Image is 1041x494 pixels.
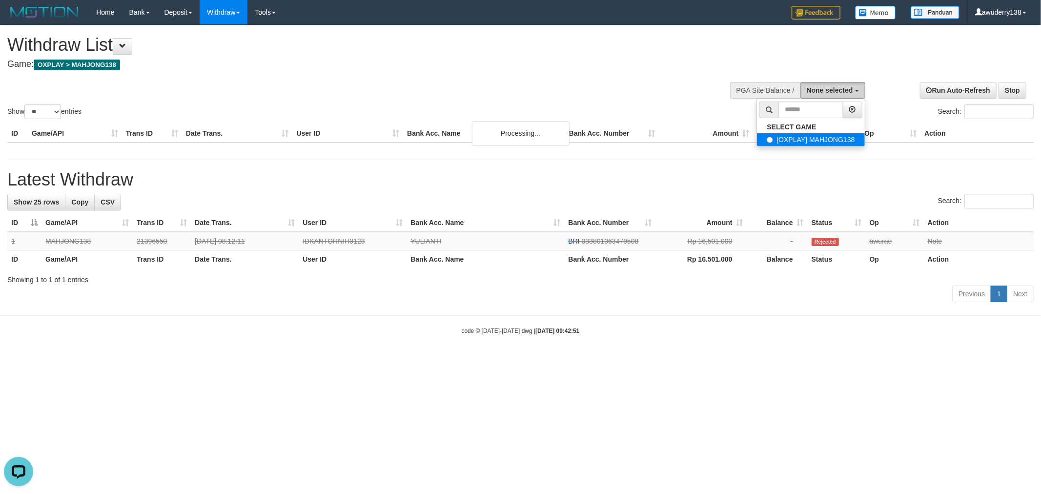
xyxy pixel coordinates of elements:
[535,328,579,334] strong: [DATE] 09:42:51
[999,82,1026,99] a: Stop
[403,124,565,143] th: Bank Acc. Name
[564,250,655,268] th: Bank Acc. Number
[71,198,88,206] span: Copy
[565,124,659,143] th: Bank Acc. Number
[924,214,1034,232] th: Action
[7,124,28,143] th: ID
[659,124,754,143] th: Amount
[808,250,866,268] th: Status
[991,286,1007,302] a: 1
[753,124,816,143] th: Balance
[472,121,570,145] div: Processing...
[656,232,747,250] td: Rp 16,501,000
[14,198,59,206] span: Show 25 rows
[656,214,747,232] th: Amount: activate to sort column ascending
[800,82,865,99] button: None selected
[7,194,65,210] a: Show 25 rows
[938,194,1034,208] label: Search:
[730,82,800,99] div: PGA Site Balance /
[101,198,115,206] span: CSV
[28,124,122,143] th: Game/API
[292,124,403,143] th: User ID
[928,237,942,245] a: Note
[807,86,853,94] span: None selected
[855,6,896,20] img: Button%20Memo.svg
[952,286,991,302] a: Previous
[7,271,1034,285] div: Showing 1 to 1 of 1 entries
[747,214,808,232] th: Balance: activate to sort column ascending
[866,232,924,250] td: awurae
[299,250,407,268] th: User ID
[568,237,579,245] span: BRI
[866,250,924,268] th: Op
[7,104,82,119] label: Show entries
[808,214,866,232] th: Status: activate to sort column ascending
[920,124,1034,143] th: Action
[191,232,299,250] td: [DATE] 08:12:11
[757,133,864,146] label: [OXPLAY] MAHJONG138
[94,194,121,210] a: CSV
[41,232,133,250] td: MAHJONG138
[964,194,1034,208] input: Search:
[410,237,441,245] a: YULIANTI
[7,232,41,250] td: 1
[133,232,191,250] td: 21396550
[924,250,1034,268] th: Action
[41,250,133,268] th: Game/API
[133,214,191,232] th: Trans ID: activate to sort column ascending
[866,214,924,232] th: Op: activate to sort column ascending
[792,6,840,20] img: Feedback.jpg
[1007,286,1034,302] a: Next
[7,170,1034,189] h1: Latest Withdraw
[407,250,564,268] th: Bank Acc. Name
[462,328,580,334] small: code © [DATE]-[DATE] dwg |
[582,237,639,245] span: Copy 033801063479508 to clipboard
[7,60,684,69] h4: Game:
[7,250,41,268] th: ID
[299,232,407,250] td: IDKANTORNIH0123
[7,35,684,55] h1: Withdraw List
[920,82,997,99] a: Run Auto-Refresh
[24,104,61,119] select: Showentries
[191,250,299,268] th: Date Trans.
[964,104,1034,119] input: Search:
[911,6,959,19] img: panduan.png
[860,124,920,143] th: Op
[4,4,33,33] button: Open LiveChat chat widget
[767,137,773,143] input: [OXPLAY] MAHJONG138
[747,250,808,268] th: Balance
[747,232,808,250] td: -
[34,60,120,70] span: OXPLAY > MAHJONG138
[7,5,82,20] img: MOTION_logo.png
[133,250,191,268] th: Trans ID
[65,194,95,210] a: Copy
[938,104,1034,119] label: Search:
[122,124,182,143] th: Trans ID
[41,214,133,232] th: Game/API: activate to sort column ascending
[191,214,299,232] th: Date Trans.: activate to sort column ascending
[7,214,41,232] th: ID: activate to sort column descending
[757,121,864,133] a: SELECT GAME
[564,214,655,232] th: Bank Acc. Number: activate to sort column ascending
[182,124,293,143] th: Date Trans.
[407,214,564,232] th: Bank Acc. Name: activate to sort column ascending
[812,238,839,246] span: Rejected
[767,123,816,131] b: SELECT GAME
[299,214,407,232] th: User ID: activate to sort column ascending
[656,250,747,268] th: Rp 16.501.000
